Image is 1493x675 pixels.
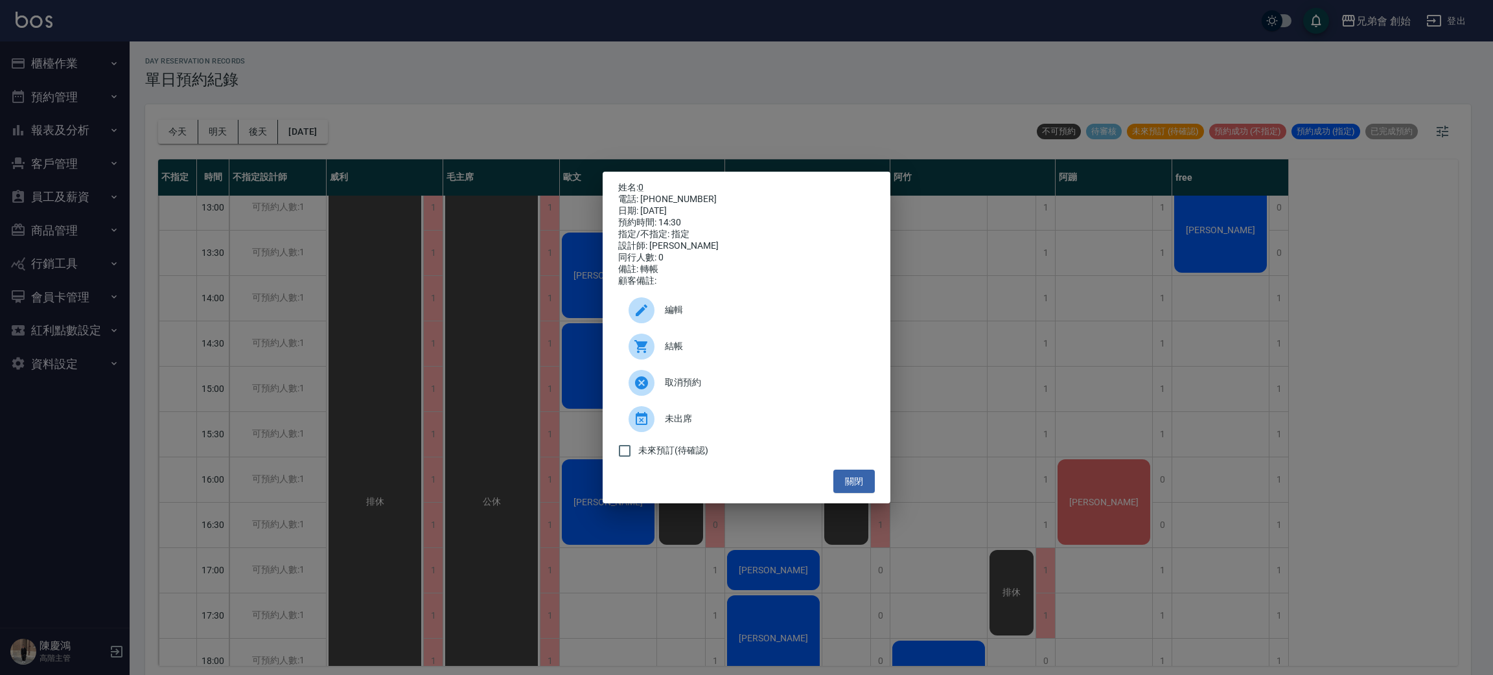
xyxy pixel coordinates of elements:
span: 結帳 [665,339,864,353]
div: 備註: 轉帳 [618,264,875,275]
span: 編輯 [665,303,864,317]
div: 同行人數: 0 [618,252,875,264]
a: 0 [638,182,643,192]
button: 關閉 [833,470,875,494]
span: 未來預訂(待確認) [638,444,708,457]
div: 顧客備註: [618,275,875,287]
span: 未出席 [665,412,864,426]
div: 設計師: [PERSON_NAME] [618,240,875,252]
span: 取消預約 [665,376,864,389]
div: 預約時間: 14:30 [618,217,875,229]
div: 未出席 [618,401,875,437]
div: 編輯 [618,292,875,328]
div: 電話: [PHONE_NUMBER] [618,194,875,205]
div: 日期: [DATE] [618,205,875,217]
p: 姓名: [618,182,875,194]
div: 取消預約 [618,365,875,401]
a: 結帳 [618,328,875,365]
div: 指定/不指定: 指定 [618,229,875,240]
